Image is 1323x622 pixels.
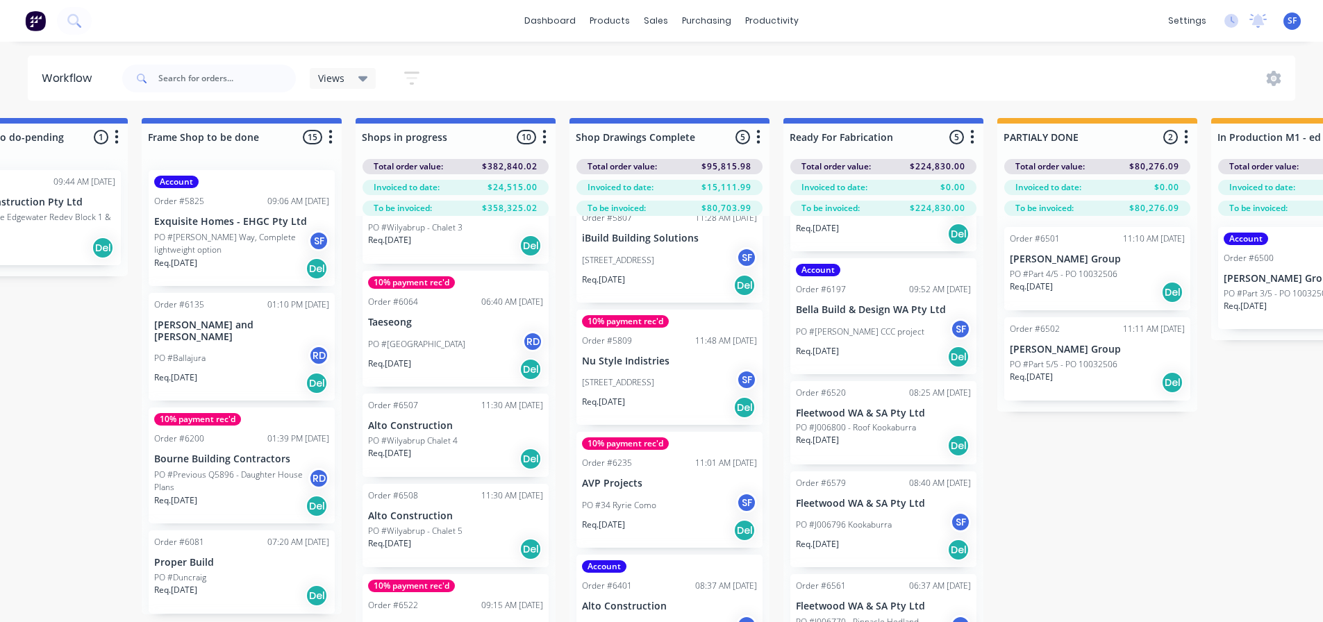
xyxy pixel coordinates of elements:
div: Del [733,519,756,541]
p: Req. [DATE] [154,494,197,507]
div: Del [947,435,970,457]
div: Order #652008:25 AM [DATE]Fleetwood WA & SA Pty LtdPO #J006800 - Roof KookaburraReq.[DATE]Del [790,381,976,464]
div: Order #5809 [582,335,632,347]
p: Req. [DATE] [1010,371,1053,383]
div: 11:28 AM [DATE] [695,212,757,224]
span: $0.00 [940,181,965,194]
div: Del [519,235,542,257]
p: PO #[PERSON_NAME] Way, Complete lightweight option [154,231,308,256]
div: 11:30 AM [DATE] [481,489,543,502]
div: 09:06 AM [DATE] [267,195,329,208]
div: products [583,10,637,31]
div: 11:30 AM [DATE] [481,399,543,412]
span: $80,276.09 [1129,202,1179,215]
div: purchasing [675,10,738,31]
span: Views [318,71,344,85]
span: $358,325.02 [482,202,538,215]
p: iBuild Building Solutions [582,233,757,244]
div: 09:15 AM [DATE] [481,599,543,612]
p: PO #Part 4/5 - PO 10032506 [1010,268,1117,280]
div: Del [92,237,114,259]
p: [PERSON_NAME] Group [1010,253,1185,265]
p: Req. [DATE] [368,234,411,246]
div: sales [637,10,675,31]
div: Order #6081 [154,536,204,548]
div: Order #6507 [368,399,418,412]
p: Req. [DATE] [154,257,197,269]
p: PO #34 Ryrie Como [582,499,656,512]
p: Req. [DATE] [368,358,411,370]
div: Alto ConstructionPO #Wilyabrup - Chalet 3Req.[DATE]Del [363,180,549,264]
p: PO #Part 5/5 - PO 10032506 [1010,358,1117,371]
p: Bourne Building Contractors [154,453,329,465]
p: Taeseong [368,317,543,328]
p: Req. [DATE] [154,584,197,596]
p: Fleetwood WA & SA Pty Ltd [796,498,971,510]
div: Order #6520 [796,387,846,399]
p: Req. [DATE] [368,537,411,550]
span: Invoiced to date: [374,181,440,194]
p: Bella Build & Design WA Pty Ltd [796,304,971,316]
div: 01:10 PM [DATE] [267,299,329,311]
div: Order #6502 [1010,323,1060,335]
span: To be invoiced: [374,202,432,215]
div: SF [950,319,971,339]
div: Del [519,538,542,560]
div: 10% payment rec'd [582,437,669,450]
p: PO #Wilyabrup - Chalet 3 [368,221,463,234]
div: 11:11 AM [DATE] [1123,323,1185,335]
div: Order #6401 [582,580,632,592]
p: Proper Build [154,557,329,569]
div: 10% payment rec'dOrder #623511:01 AM [DATE]AVP ProjectsPO #34 Ryrie ComoSFReq.[DATE]Del [576,432,763,548]
p: PO #Wilyabrup - Chalet 5 [368,525,463,537]
div: 08:37 AM [DATE] [695,580,757,592]
p: [STREET_ADDRESS] [582,254,654,267]
div: Del [306,495,328,517]
div: Del [519,448,542,470]
span: To be invoiced: [1229,202,1288,215]
div: Order #6508 [368,489,418,502]
span: To be invoiced: [801,202,860,215]
p: Req. [DATE] [1224,300,1267,312]
div: 06:37 AM [DATE] [909,580,971,592]
span: $224,830.00 [910,202,965,215]
input: Search for orders... [158,65,296,92]
div: Order #650211:11 AM [DATE][PERSON_NAME] GroupPO #Part 5/5 - PO 10032506Req.[DATE]Del [1004,317,1190,401]
img: Factory [25,10,46,31]
div: Order #650811:30 AM [DATE]Alto ConstructionPO #Wilyabrup - Chalet 5Req.[DATE]Del [363,484,549,567]
p: Nu Style Indistries [582,355,757,367]
div: 08:25 AM [DATE] [909,387,971,399]
span: $224,830.00 [910,160,965,173]
div: Order #6579 [796,477,846,489]
div: 10% payment rec'd [154,413,241,426]
span: $80,703.99 [701,202,751,215]
div: 01:39 PM [DATE] [267,432,329,445]
p: Alto Construction [582,600,757,612]
div: Workflow [42,70,99,87]
div: Order #6235 [582,457,632,469]
div: SF [736,369,757,390]
div: 10% payment rec'd [368,276,455,289]
div: settings [1161,10,1213,31]
div: Order #6501 [1010,233,1060,245]
div: Del [733,274,756,296]
p: Req. [DATE] [582,519,625,531]
div: Del [1161,281,1183,303]
div: 10% payment rec'dOrder #580911:48 AM [DATE]Nu Style Indistries[STREET_ADDRESS]SFReq.[DATE]Del [576,310,763,426]
div: Account [582,560,626,573]
p: PO #[PERSON_NAME] CCC project [796,326,924,338]
span: Total order value: [374,160,443,173]
div: Order #5825 [154,195,204,208]
div: 11:10 AM [DATE] [1123,233,1185,245]
p: Req. [DATE] [796,345,839,358]
span: To be invoiced: [588,202,646,215]
div: 08:40 AM [DATE] [909,477,971,489]
div: Order #6197 [796,283,846,296]
div: RD [308,345,329,366]
p: PO #J006796 Kookaburra [796,519,892,531]
div: productivity [738,10,806,31]
p: Req. [DATE] [1010,280,1053,293]
p: Exquisite Homes - EHGC Pty Ltd [154,216,329,228]
span: Total order value: [1015,160,1085,173]
div: Order #6500 [1224,252,1274,264]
